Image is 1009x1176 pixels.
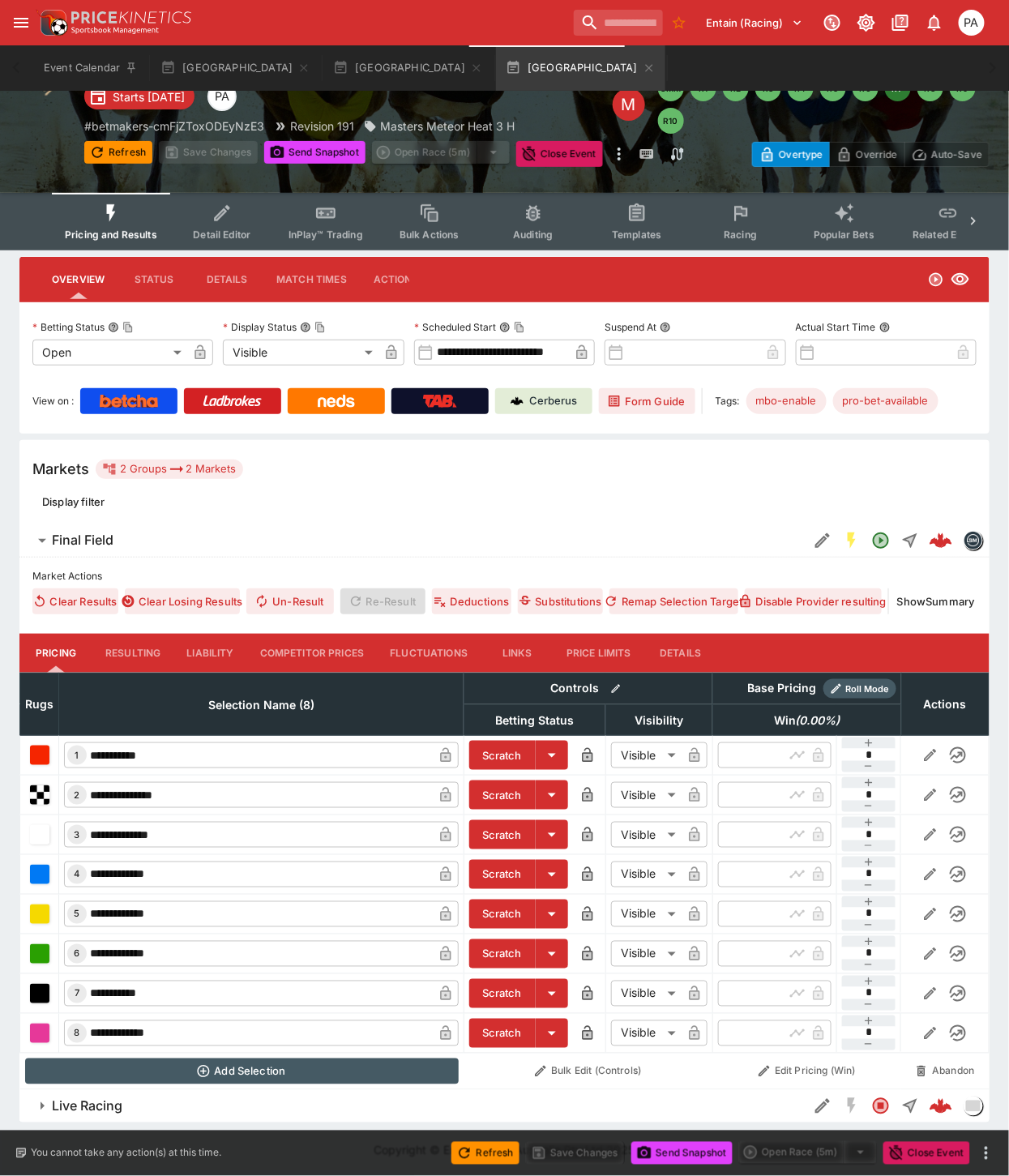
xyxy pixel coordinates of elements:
div: Start From [752,142,990,167]
button: Pricing [19,634,92,673]
div: Visible [611,782,682,808]
p: Actual Start Time [796,320,876,334]
img: logo-cerberus--red.svg [930,1095,952,1118]
button: Substitutions [518,588,603,614]
button: Copy To Clipboard [314,322,326,333]
span: Templates [612,229,661,241]
button: [GEOGRAPHIC_DATA] [496,45,665,91]
svg: Open [928,272,944,288]
span: Betting Status [477,711,592,730]
img: Ladbrokes [203,395,262,408]
button: Scratch [469,780,536,810]
button: Competitor Prices [247,634,378,673]
button: SGM Enabled [837,526,866,555]
button: Send Snapshot [264,141,366,164]
h5: Markets [32,460,89,478]
label: Market Actions [32,564,977,588]
div: Betting Target: cerberus [746,388,827,414]
h6: Final Field [52,532,113,549]
label: View on : [32,388,74,414]
button: Details [644,634,717,673]
button: Scheduled StartCopy To Clipboard [499,322,511,333]
button: Toggle light/dark mode [852,8,881,37]
button: Deductions [432,588,511,614]
button: Final Field [19,524,808,557]
div: Visible [611,901,682,927]
button: Price Limits [554,634,644,673]
div: dc736ebe-faed-4944-8dbc-3c126f3c3d20 [930,529,952,552]
span: Related Events [913,229,983,241]
div: Peter Addley [207,82,237,111]
label: Tags: [716,388,740,414]
button: Select Tenant [697,10,813,36]
div: Open [32,340,187,366]
button: Auto-Save [904,142,990,167]
span: Roll Mode [840,682,896,696]
button: Documentation [886,8,915,37]
span: Visibility [617,711,701,730]
button: Add Selection [25,1058,460,1084]
p: Masters Meteor Heat 3 H [380,118,515,135]
button: Match Times [263,260,360,299]
span: 5 [71,909,83,920]
button: Scratch [469,939,536,969]
div: Visible [611,822,682,848]
button: Disable Provider resulting [745,588,881,614]
img: logo-cerberus--red.svg [930,529,952,552]
div: split button [739,1141,877,1164]
div: Visible [611,1020,682,1046]
a: Form Guide [599,388,695,414]
button: Display filter [32,489,114,515]
div: betmakers [964,531,983,550]
a: Cerberus [495,388,592,414]
span: Re-Result [340,588,425,614]
a: 7960a166-13eb-4eab-8845-846ca9fbc112 [925,1090,957,1123]
span: 8 [71,1028,83,1039]
svg: Open [871,531,891,550]
button: Send Snapshot [631,1142,733,1165]
span: Popular Bets [814,229,874,241]
button: Bulk Edit (Controls) [468,1058,708,1084]
span: Bulk Actions [400,229,460,241]
svg: Visible [951,270,970,289]
button: Edit Detail [808,1092,837,1121]
button: Closed [866,1092,896,1121]
img: betmakers [964,532,982,550]
img: liveracing [964,1097,982,1115]
button: Straight [896,1092,925,1121]
div: Base Pricing [741,678,823,699]
div: liveracing [964,1097,983,1116]
img: Sportsbook Management [71,27,159,34]
button: Close Event [516,141,603,167]
span: Selection Name (8) [190,695,332,715]
button: Remap Selection Target [609,588,738,614]
button: Override [829,142,904,167]
div: Edit Meeting [613,88,645,121]
p: Override [856,146,897,163]
button: SGM Disabled [837,1092,866,1121]
span: Racing [724,229,757,241]
button: No Bookmarks [666,10,692,36]
button: Abandon [906,1058,984,1084]
div: Masters Meteor Heat 3 H [364,118,515,135]
button: Clear Losing Results [125,588,240,614]
img: Cerberus [511,395,524,408]
button: Event Calendar [34,45,148,91]
span: 2 [71,789,83,801]
p: Betting Status [32,320,105,334]
span: Auditing [513,229,553,241]
em: ( 0.00 %) [796,711,840,730]
span: Detail Editor [193,229,250,241]
button: [GEOGRAPHIC_DATA] [323,45,493,91]
p: You cannot take any action(s) at this time. [31,1146,221,1161]
button: Close Event [883,1142,970,1165]
button: Connected to PK [818,8,847,37]
button: Edit Pricing (Win) [717,1058,896,1084]
button: Display StatusCopy To Clipboard [300,322,311,333]
span: 6 [71,948,83,960]
button: Scratch [469,741,536,770]
img: PriceKinetics [71,11,191,24]
button: Open [866,526,896,555]
button: Resulting [92,634,173,673]
img: TabNZ [423,395,457,408]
